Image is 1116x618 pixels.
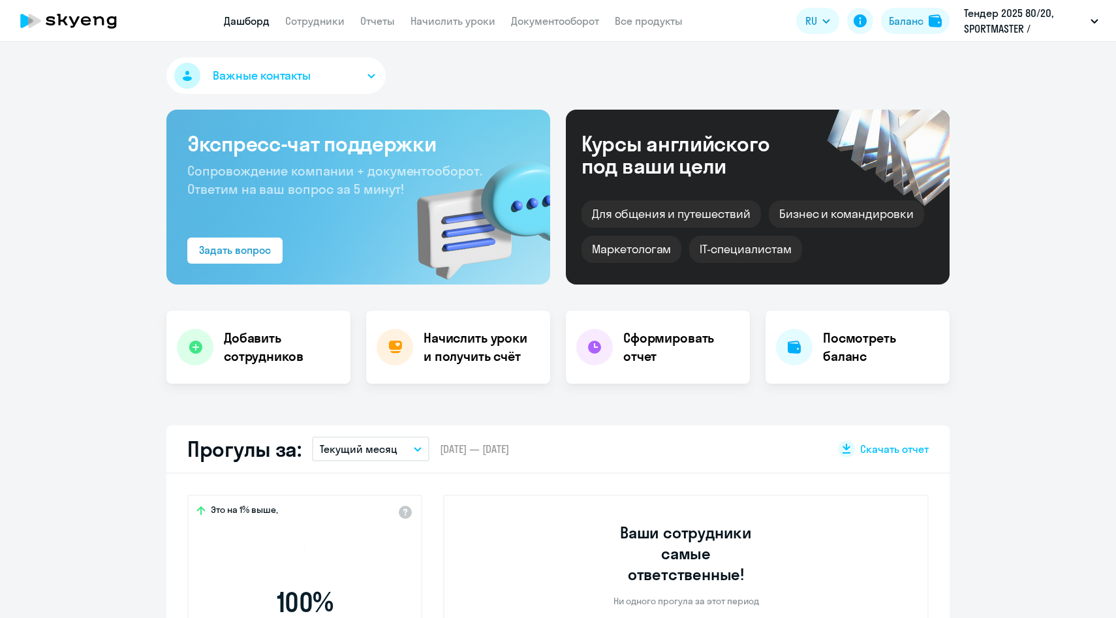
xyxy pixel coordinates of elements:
[187,162,482,197] span: Сопровождение компании + документооборот. Ответим на ваш вопрос за 5 минут!
[411,14,495,27] a: Начислить уроки
[224,329,340,365] h4: Добавить сотрудников
[805,13,817,29] span: RU
[166,57,386,94] button: Важные контакты
[187,131,529,157] h3: Экспресс-чат поддержки
[440,442,509,456] span: [DATE] — [DATE]
[929,14,942,27] img: balance
[615,14,683,27] a: Все продукты
[224,14,270,27] a: Дашборд
[424,329,537,365] h4: Начислить уроки и получить счёт
[230,587,380,618] span: 100 %
[320,441,397,457] p: Текущий месяц
[581,236,681,263] div: Маркетологам
[957,5,1105,37] button: Тендер 2025 80/20, SPORTMASTER / Спортмастер
[823,329,939,365] h4: Посмотреть баланс
[796,8,839,34] button: RU
[360,14,395,27] a: Отчеты
[860,442,929,456] span: Скачать отчет
[613,595,759,607] p: Ни одного прогула за этот период
[964,5,1085,37] p: Тендер 2025 80/20, SPORTMASTER / Спортмастер
[199,242,271,258] div: Задать вопрос
[689,236,801,263] div: IT-специалистам
[285,14,345,27] a: Сотрудники
[187,238,283,264] button: Задать вопрос
[398,138,550,285] img: bg-img
[581,132,805,177] div: Курсы английского под ваши цели
[312,437,429,461] button: Текущий месяц
[511,14,599,27] a: Документооборот
[769,200,924,228] div: Бизнес и командировки
[213,67,311,84] span: Важные контакты
[211,504,278,519] span: Это на 1% выше,
[602,522,770,585] h3: Ваши сотрудники самые ответственные!
[581,200,761,228] div: Для общения и путешествий
[889,13,923,29] div: Баланс
[187,436,302,462] h2: Прогулы за:
[623,329,739,365] h4: Сформировать отчет
[881,8,950,34] button: Балансbalance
